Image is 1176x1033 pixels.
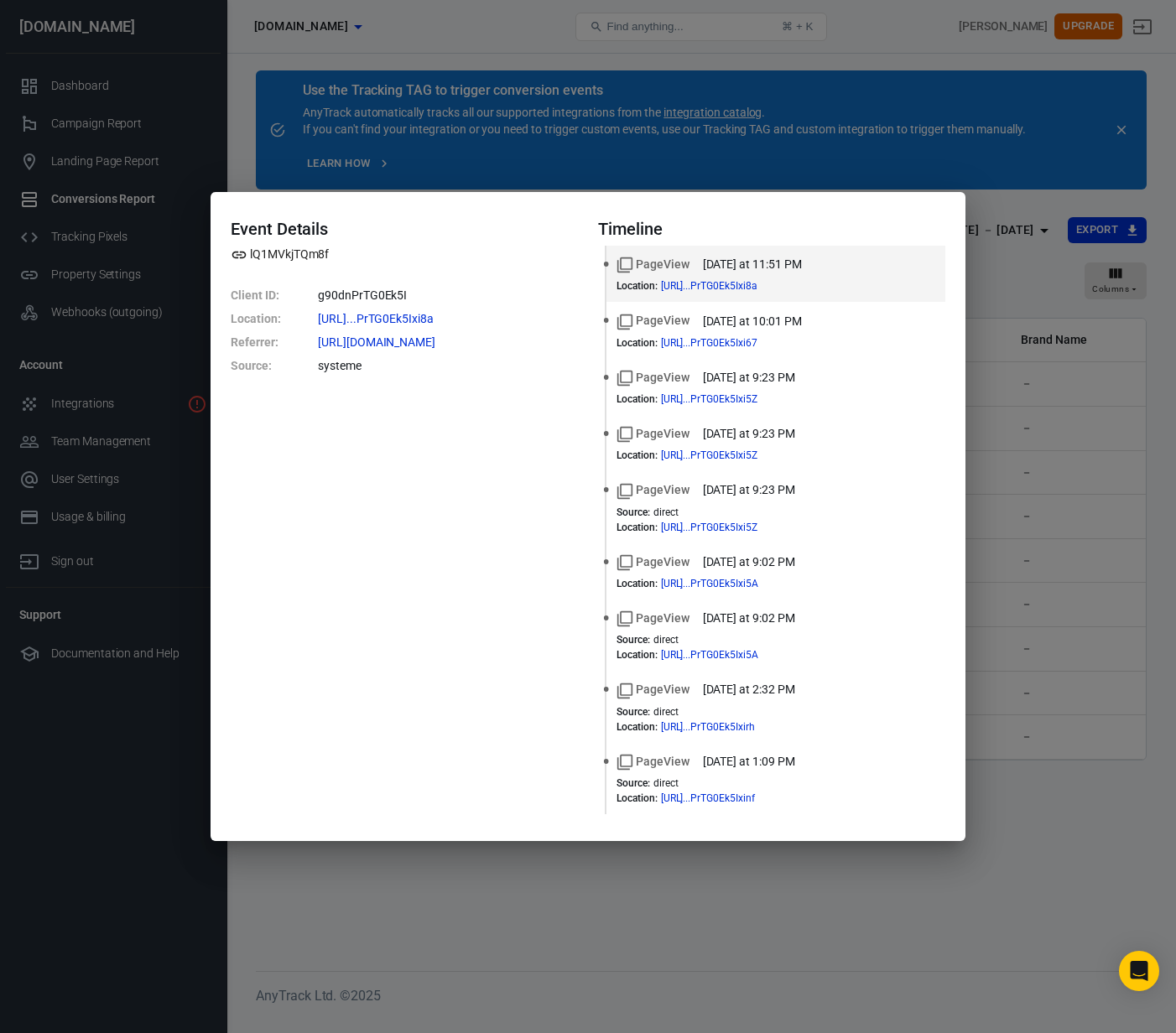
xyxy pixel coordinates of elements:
[318,283,578,307] dd: g90dnPrTG0Ek5I
[617,753,689,771] span: Standard event name
[661,450,788,460] span: https://www.thecraftedceo.com/ai-dream-team?_atid=lQ1MVkjTQm8fg90dnPrTG0Ek5Ixi5Z
[653,634,679,646] span: direct
[617,425,689,443] span: Standard event name
[617,337,658,349] dt: Location :
[617,449,658,461] dt: Location :
[661,522,788,532] span: https://www.thecraftedceo.com/?_atid=lQ1MVkjTQm8fg90dnPrTG0Ek5Ixi5Z
[318,313,464,324] span: https://www.thecraftedceo.com/adt-checkout97?_atid=lQ1MVkjTQm8fg90dnPrTG0Ek5Ixi8a
[617,634,650,646] dt: Source :
[661,793,785,803] span: https://www.thecraftedceo.com/?_atid=lQ1MVkjTQm8fg90dnPrTG0Ek5Ixinf
[617,256,689,273] span: Standard event name
[598,219,945,239] h4: Timeline
[661,650,788,660] span: https://www.thecraftedceo.com/?_atid=lQ1MVkjTQm8fg90dnPrTG0Ek5Ixi5A
[231,246,329,263] span: Property
[231,307,315,330] dt: Location :
[703,481,795,499] time: 2025-09-02T21:23:12-07:00
[318,354,578,377] dd: systeme
[617,280,658,292] dt: Location :
[231,354,315,377] dt: Source :
[653,706,679,718] span: direct
[231,219,578,239] h4: Event Details
[703,610,795,627] time: 2025-09-02T21:02:28-07:00
[703,369,795,387] time: 2025-09-02T21:23:23-07:00
[617,369,689,387] span: Standard event name
[617,522,658,533] dt: Location :
[1119,951,1159,991] div: Open Intercom Messenger
[617,721,658,733] dt: Location :
[653,506,679,518] span: direct
[617,578,658,589] dt: Location :
[617,506,650,518] dt: Source :
[617,553,689,571] span: Standard event name
[617,393,658,405] dt: Location :
[231,283,315,307] dt: Client ID :
[617,706,650,718] dt: Source :
[617,481,689,499] span: Standard event name
[617,777,650,789] dt: Source :
[617,312,689,330] span: Standard event name
[318,330,578,354] dd: https://systeme.io/
[703,313,802,330] time: 2025-09-02T22:01:17-07:00
[318,336,466,348] span: https://systeme.io/
[661,394,788,404] span: https://www.thecraftedceo.com/adt-checkout97?_atid=lQ1MVkjTQm8fg90dnPrTG0Ek5Ixi5Z
[617,681,689,698] span: Standard event name
[703,256,802,273] time: 2025-09-02T23:51:59-07:00
[617,610,689,627] span: Standard event name
[661,338,788,348] span: https://www.thecraftedceo.com/adt-checkout97?_atid=lQ1MVkjTQm8fg90dnPrTG0Ek5Ixi67
[318,307,578,330] dd: https://www.thecraftedceo.com/adt-checkout97?_atid=lQ1MVkjTQm8fg90dnPrTG0Ek5Ixi8a
[661,281,788,291] span: https://www.thecraftedceo.com/adt-checkout97?_atid=lQ1MVkjTQm8fg90dnPrTG0Ek5Ixi8a
[653,777,679,789] span: direct
[617,792,658,804] dt: Location :
[617,649,658,661] dt: Location :
[661,579,788,589] span: https://www.thecraftedceo.com/?_atid=lQ1MVkjTQm8fg90dnPrTG0Ek5Ixi5A
[703,753,795,771] time: 2025-09-02T13:09:22-07:00
[703,425,795,443] time: 2025-09-02T21:23:15-07:00
[231,330,315,354] dt: Referrer :
[661,722,785,732] span: https://www.thecraftedceo.com/?_atid=lQ1MVkjTQm8fg90dnPrTG0Ek5Ixirh
[703,681,795,698] time: 2025-09-02T14:32:08-07:00
[703,553,795,571] time: 2025-09-02T21:02:31-07:00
